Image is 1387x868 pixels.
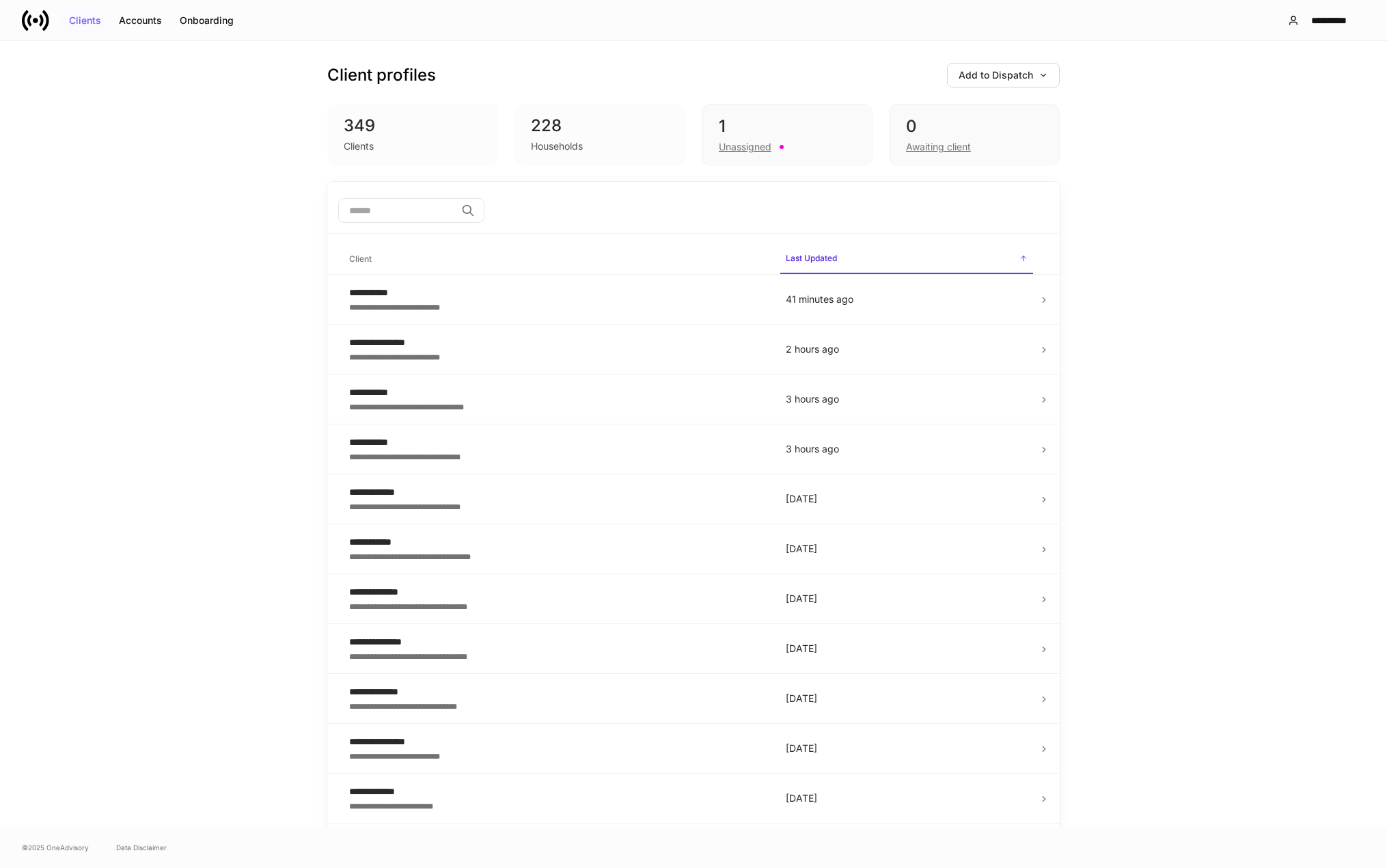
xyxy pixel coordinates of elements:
h6: Last Updated [786,252,837,265]
div: 228 [531,115,669,137]
span: Last Updated [780,245,1033,274]
span: Client [344,245,769,273]
div: Accounts [119,16,162,25]
h3: Client profiles [327,64,436,86]
div: 0 [906,116,1043,137]
p: [DATE] [786,492,1028,506]
div: Add to Dispatch [959,70,1048,80]
div: 1 [719,116,855,137]
button: Add to Dispatch [947,63,1060,87]
button: Onboarding [171,10,243,31]
div: Awaiting client [906,140,971,154]
div: 0Awaiting client [889,104,1060,165]
p: 3 hours ago [786,442,1028,456]
button: Clients [60,10,110,31]
div: Onboarding [180,16,234,25]
p: 2 hours ago [786,342,1028,356]
p: 41 minutes ago [786,293,1028,306]
h6: Client [349,252,372,265]
div: 349 [344,115,482,137]
p: [DATE] [786,642,1028,655]
div: 1Unassigned [702,104,873,165]
div: Clients [344,139,374,153]
button: Accounts [110,10,171,31]
span: © 2025 OneAdvisory [22,842,89,853]
div: Unassigned [719,140,771,154]
p: [DATE] [786,592,1028,606]
a: Data Disclaimer [116,842,167,853]
p: [DATE] [786,791,1028,805]
div: Clients [69,16,101,25]
p: [DATE] [786,742,1028,755]
p: [DATE] [786,542,1028,556]
div: Households [531,139,583,153]
p: 3 hours ago [786,392,1028,406]
p: [DATE] [786,692,1028,705]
